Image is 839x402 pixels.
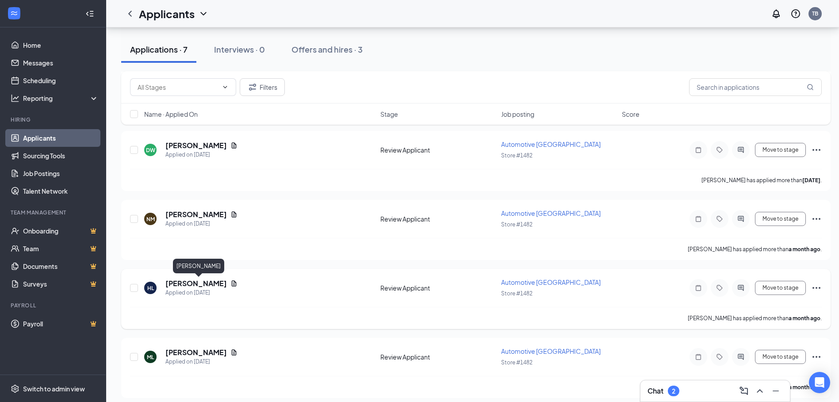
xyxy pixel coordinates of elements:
[755,281,806,295] button: Move to stage
[23,315,99,333] a: PayrollCrown
[714,284,725,291] svg: Tag
[501,152,533,159] span: Store #1482
[23,275,99,293] a: SurveysCrown
[214,44,265,55] div: Interviews · 0
[230,211,238,218] svg: Document
[770,386,781,396] svg: Minimize
[240,78,285,96] button: Filter Filters
[230,349,238,356] svg: Document
[501,140,601,148] span: Automotive [GEOGRAPHIC_DATA]
[790,8,801,19] svg: QuestionInfo
[380,214,496,223] div: Review Applicant
[23,257,99,275] a: DocumentsCrown
[138,82,218,92] input: All Stages
[139,6,195,21] h1: Applicants
[380,110,398,119] span: Stage
[501,221,533,228] span: Store #1482
[247,82,258,92] svg: Filter
[380,352,496,361] div: Review Applicant
[688,314,822,322] p: [PERSON_NAME] has applied more than .
[501,347,601,355] span: Automotive [GEOGRAPHIC_DATA]
[736,353,746,360] svg: ActiveChat
[693,215,704,222] svg: Note
[165,288,238,297] div: Applied on [DATE]
[23,129,99,147] a: Applicants
[811,214,822,224] svg: Ellipses
[230,142,238,149] svg: Document
[11,209,97,216] div: Team Management
[222,84,229,91] svg: ChevronDown
[23,182,99,200] a: Talent Network
[789,315,820,322] b: a month ago
[647,386,663,396] h3: Chat
[789,246,820,253] b: a month ago
[198,8,209,19] svg: ChevronDown
[291,44,363,55] div: Offers and hires · 3
[144,110,198,119] span: Name · Applied On
[165,210,227,219] h5: [PERSON_NAME]
[714,215,725,222] svg: Tag
[811,283,822,293] svg: Ellipses
[10,9,19,18] svg: WorkstreamLogo
[23,36,99,54] a: Home
[165,357,238,366] div: Applied on [DATE]
[165,141,227,150] h5: [PERSON_NAME]
[173,259,224,273] div: [PERSON_NAME]
[739,386,749,396] svg: ComposeMessage
[23,222,99,240] a: OnboardingCrown
[753,384,767,398] button: ChevronUp
[811,145,822,155] svg: Ellipses
[501,278,601,286] span: Automotive [GEOGRAPHIC_DATA]
[23,94,99,103] div: Reporting
[807,84,814,91] svg: MagnifyingGlass
[769,384,783,398] button: Minimize
[755,350,806,364] button: Move to stage
[130,44,188,55] div: Applications · 7
[165,348,227,357] h5: [PERSON_NAME]
[146,215,155,223] div: NM
[501,359,533,366] span: Store #1482
[693,284,704,291] svg: Note
[809,372,830,393] div: Open Intercom Messenger
[701,176,822,184] p: [PERSON_NAME] has applied more than .
[714,146,725,153] svg: Tag
[125,8,135,19] svg: ChevronLeft
[802,177,820,184] b: [DATE]
[165,219,238,228] div: Applied on [DATE]
[771,8,782,19] svg: Notifications
[165,279,227,288] h5: [PERSON_NAME]
[11,94,19,103] svg: Analysis
[501,209,601,217] span: Automotive [GEOGRAPHIC_DATA]
[23,72,99,89] a: Scheduling
[501,110,534,119] span: Job posting
[736,215,746,222] svg: ActiveChat
[23,54,99,72] a: Messages
[85,9,94,18] svg: Collapse
[501,290,533,297] span: Store #1482
[23,240,99,257] a: TeamCrown
[11,302,97,309] div: Payroll
[755,212,806,226] button: Move to stage
[23,165,99,182] a: Job Postings
[23,384,85,393] div: Switch to admin view
[789,384,820,391] b: a month ago
[672,387,675,395] div: 2
[811,352,822,362] svg: Ellipses
[736,284,746,291] svg: ActiveChat
[380,145,496,154] div: Review Applicant
[165,150,238,159] div: Applied on [DATE]
[755,143,806,157] button: Move to stage
[755,386,765,396] svg: ChevronUp
[11,116,97,123] div: Hiring
[147,284,154,292] div: HL
[714,353,725,360] svg: Tag
[693,353,704,360] svg: Note
[380,283,496,292] div: Review Applicant
[737,384,751,398] button: ComposeMessage
[689,78,822,96] input: Search in applications
[230,280,238,287] svg: Document
[693,146,704,153] svg: Note
[146,146,155,154] div: DW
[736,146,746,153] svg: ActiveChat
